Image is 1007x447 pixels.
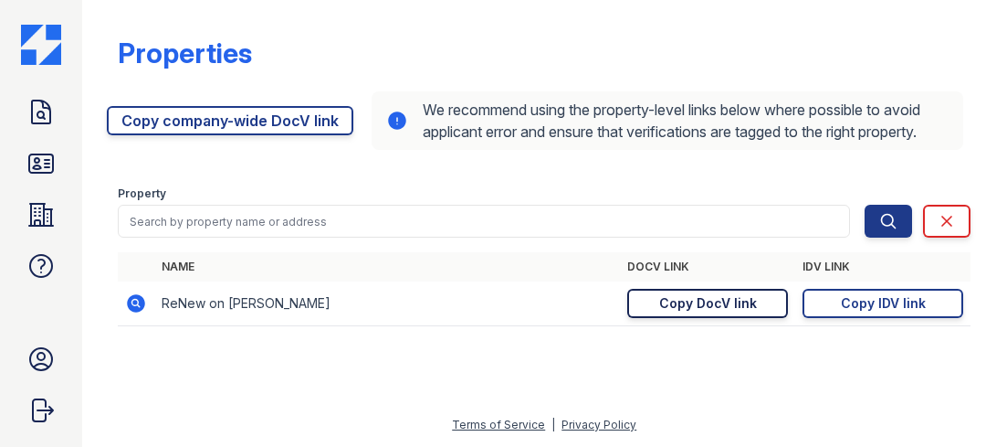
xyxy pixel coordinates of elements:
[627,289,788,318] a: Copy DocV link
[620,252,795,282] th: DocV Link
[551,418,555,431] div: |
[659,294,757,313] div: Copy DocV link
[118,37,252,69] div: Properties
[107,106,353,135] a: Copy company-wide DocV link
[21,25,61,65] img: CE_Icon_Blue-c292c112584629df590d857e76928e9f676e5b41ef8f769ba2f05ee15b207248.png
[372,91,963,150] div: We recommend using the property-level links below where possible to avoid applicant error and ens...
[841,294,926,313] div: Copy IDV link
[154,252,620,282] th: Name
[118,186,166,201] label: Property
[561,418,636,431] a: Privacy Policy
[118,205,850,238] input: Search by property name or address
[795,252,970,282] th: IDV Link
[452,418,545,431] a: Terms of Service
[802,289,963,318] a: Copy IDV link
[154,282,620,326] td: ReNew on [PERSON_NAME]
